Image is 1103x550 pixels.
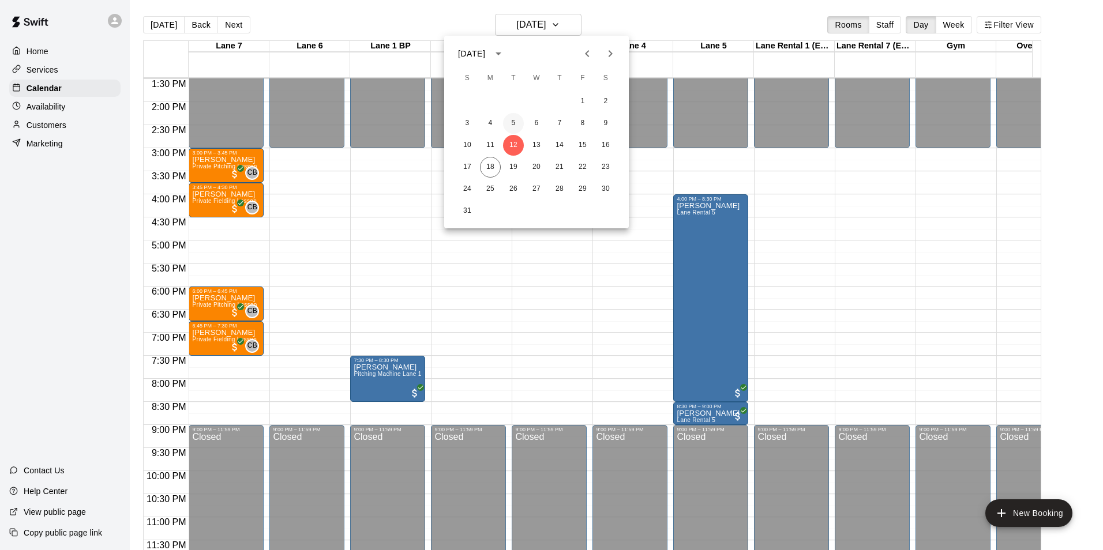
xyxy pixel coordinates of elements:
[489,44,508,63] button: calendar view is open, switch to year view
[572,135,593,156] button: 15
[595,67,616,90] span: Saturday
[503,157,524,178] button: 19
[595,91,616,112] button: 2
[526,157,547,178] button: 20
[572,157,593,178] button: 22
[526,113,547,134] button: 6
[480,157,501,178] button: 18
[595,157,616,178] button: 23
[503,67,524,90] span: Tuesday
[595,113,616,134] button: 9
[458,48,485,60] div: [DATE]
[595,179,616,199] button: 30
[549,67,570,90] span: Thursday
[480,67,501,90] span: Monday
[599,42,622,65] button: Next month
[572,91,593,112] button: 1
[549,113,570,134] button: 7
[503,113,524,134] button: 5
[457,157,478,178] button: 17
[457,67,478,90] span: Sunday
[572,113,593,134] button: 8
[503,179,524,199] button: 26
[480,179,501,199] button: 25
[526,179,547,199] button: 27
[526,67,547,90] span: Wednesday
[503,135,524,156] button: 12
[457,179,478,199] button: 24
[549,157,570,178] button: 21
[595,135,616,156] button: 16
[457,113,478,134] button: 3
[480,135,501,156] button: 11
[457,135,478,156] button: 10
[457,201,478,221] button: 31
[572,179,593,199] button: 29
[480,113,501,134] button: 4
[549,135,570,156] button: 14
[549,179,570,199] button: 28
[576,42,599,65] button: Previous month
[526,135,547,156] button: 13
[572,67,593,90] span: Friday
